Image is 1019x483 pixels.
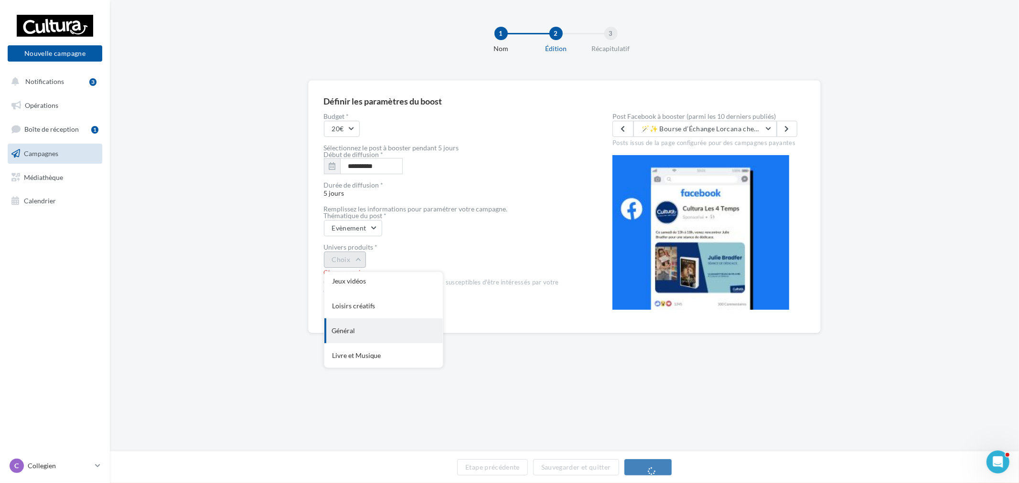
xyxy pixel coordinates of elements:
[324,269,443,294] div: Jeux vidéos
[324,252,366,268] button: Choix
[324,318,443,343] div: Général
[15,461,19,471] span: C
[324,220,382,236] button: Evènement
[612,113,805,120] label: Post Facebook à booster (parmi les 10 derniers publiés)
[324,294,443,318] div: Loisirs créatifs
[324,343,443,368] div: Livre et Musique
[24,173,63,181] span: Médiathèque
[457,459,528,475] button: Etape précédente
[580,44,642,53] div: Récapitulatif
[324,151,384,158] label: Début de diffusion *
[604,27,618,40] div: 3
[324,182,582,197] span: 5 jours
[8,457,102,475] a: C Collegien
[25,101,58,109] span: Opérations
[324,244,582,251] div: Univers produits *
[324,121,360,137] button: 20€
[324,206,582,212] div: Remplissez les informations pour paramétrer votre campagne.
[324,182,582,189] div: Durée de diffusion *
[494,27,508,40] div: 1
[6,191,104,211] a: Calendrier
[6,168,104,188] a: Médiathèque
[526,44,587,53] div: Édition
[24,125,79,133] span: Boîte de réception
[324,145,582,151] div: Sélectionnez le post à booster pendant 5 jours
[324,269,582,277] div: Champ requis
[324,113,582,120] label: Budget *
[91,126,98,134] div: 1
[8,45,102,62] button: Nouvelle campagne
[987,451,1009,473] iframe: Intercom live chat
[6,144,104,164] a: Campagnes
[533,459,619,475] button: Sauvegarder et quitter
[6,95,104,115] a: Opérations
[549,27,563,40] div: 2
[24,149,58,157] span: Campagnes
[6,119,104,139] a: Boîte de réception1
[612,137,805,147] div: Posts issus de la page configurée pour des campagnes payantes
[25,77,64,85] span: Notifications
[324,97,442,105] div: Définir les paramètres du boost
[324,278,582,295] div: Cet univers définira le panel d'internautes susceptibles d'être intéressés par votre campagne
[24,197,56,205] span: Calendrier
[324,212,582,219] div: Thématique du post *
[633,121,777,137] button: 🪄✨ Bourse d’Échange Lorcana chez Cultura ! ✨🪄 Fans de Disney [PERSON_NAME], c’est votre moment ! ...
[6,72,100,92] button: Notifications 3
[28,461,91,471] p: Collegien
[89,78,97,86] div: 3
[612,155,789,310] img: operation-preview
[471,44,532,53] div: Nom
